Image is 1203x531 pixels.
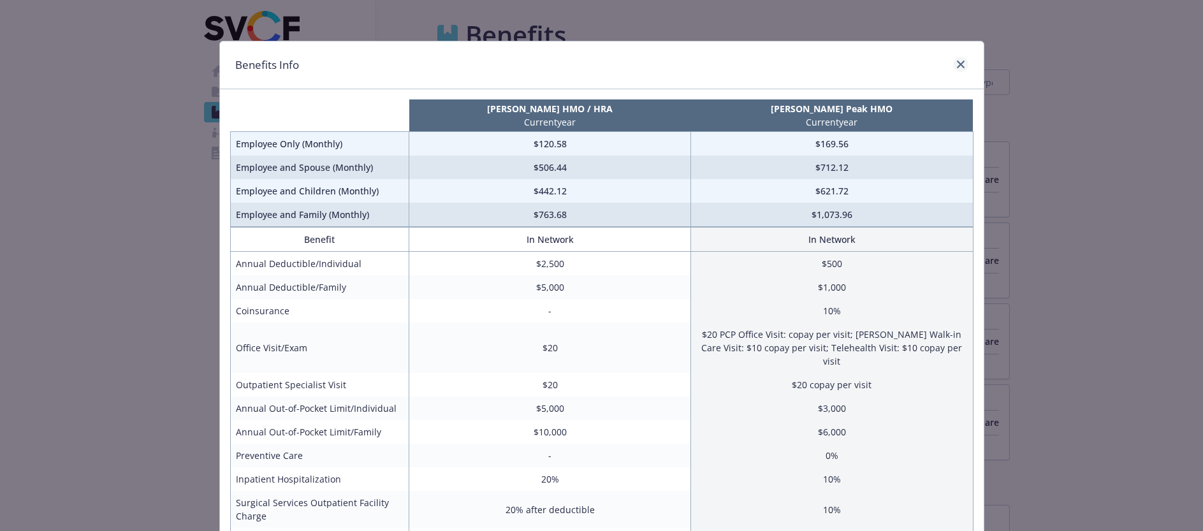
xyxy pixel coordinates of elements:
[230,99,409,132] th: intentionally left blank
[230,323,409,373] td: Office Visit/Exam
[230,396,409,420] td: Annual Out-of-Pocket Limit/Individual
[691,132,973,156] td: $169.56
[691,203,973,227] td: $1,073.96
[230,444,409,467] td: Preventive Care
[409,373,691,396] td: $20
[691,323,973,373] td: $20 PCP Office Visit: copay per visit; [PERSON_NAME] Walk-in Care Visit: $10 copay per visit; Tel...
[412,102,689,115] p: [PERSON_NAME] HMO / HRA
[409,467,691,491] td: 20%
[691,156,973,179] td: $712.12
[230,299,409,323] td: Coinsurance
[230,467,409,491] td: Inpatient Hospitalization
[409,396,691,420] td: $5,000
[230,156,409,179] td: Employee and Spouse (Monthly)
[235,57,299,73] h1: Benefits Info
[230,275,409,299] td: Annual Deductible/Family
[230,203,409,227] td: Employee and Family (Monthly)
[694,115,970,129] p: Current year
[409,132,691,156] td: $120.58
[691,420,973,444] td: $6,000
[230,252,409,276] td: Annual Deductible/Individual
[230,179,409,203] td: Employee and Children (Monthly)
[691,275,973,299] td: $1,000
[230,373,409,396] td: Outpatient Specialist Visit
[409,156,691,179] td: $506.44
[409,179,691,203] td: $442.12
[691,467,973,491] td: 10%
[691,396,973,420] td: $3,000
[691,299,973,323] td: 10%
[409,444,691,467] td: -
[691,373,973,396] td: $20 copay per visit
[409,299,691,323] td: -
[691,228,973,252] th: In Network
[691,491,973,528] td: 10%
[409,275,691,299] td: $5,000
[694,102,970,115] p: [PERSON_NAME] Peak HMO
[409,228,691,252] th: In Network
[230,132,409,156] td: Employee Only (Monthly)
[412,115,689,129] p: Current year
[230,491,409,528] td: Surgical Services Outpatient Facility Charge
[409,420,691,444] td: $10,000
[409,252,691,276] td: $2,500
[691,444,973,467] td: 0%
[953,57,968,72] a: close
[409,491,691,528] td: 20% after deductible
[409,323,691,373] td: $20
[409,203,691,227] td: $763.68
[230,420,409,444] td: Annual Out-of-Pocket Limit/Family
[230,228,409,252] th: Benefit
[691,252,973,276] td: $500
[691,179,973,203] td: $621.72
